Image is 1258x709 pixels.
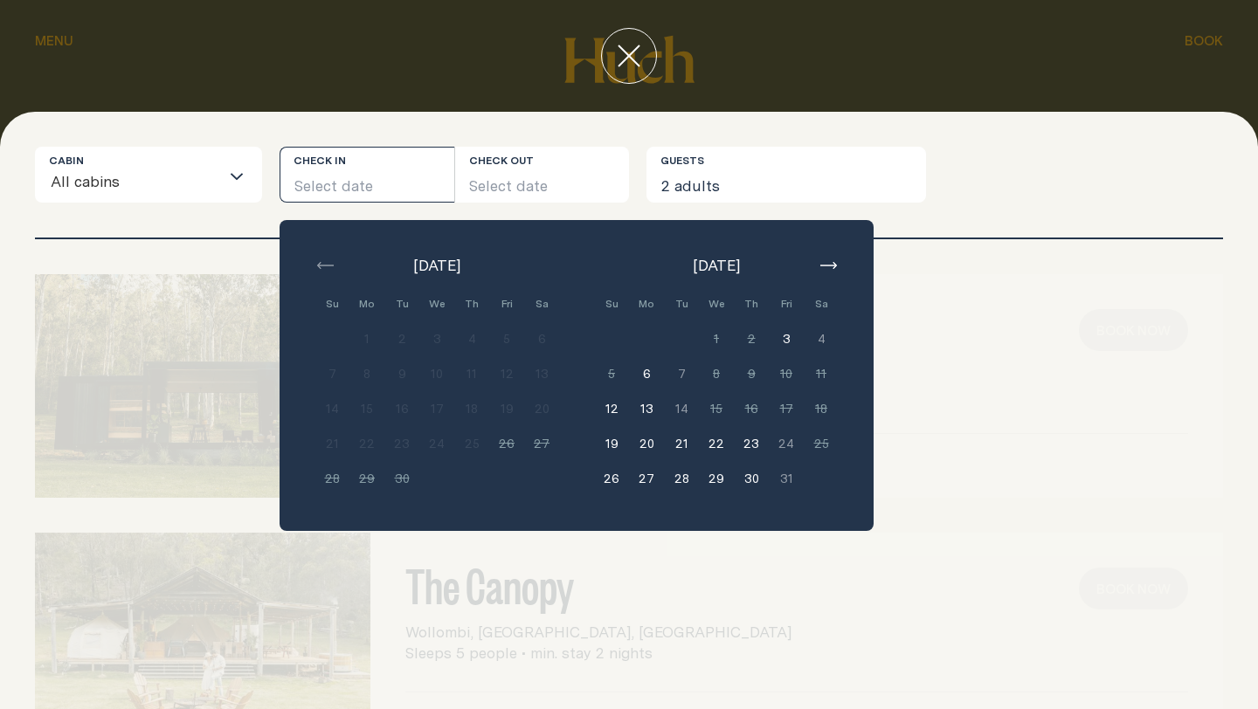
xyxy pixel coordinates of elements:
button: 15 [349,391,384,426]
button: 19 [594,426,629,461]
div: Th [734,286,769,321]
button: 27 [629,461,664,496]
button: 8 [699,356,734,391]
div: Mo [349,286,384,321]
button: 16 [384,391,419,426]
div: Su [594,286,629,321]
button: Select date [280,147,454,203]
label: Guests [660,154,704,168]
button: 9 [384,356,419,391]
button: 27 [524,426,559,461]
button: 28 [314,461,349,496]
button: close [601,28,657,84]
button: 11 [454,356,489,391]
button: 8 [349,356,384,391]
button: 18 [454,391,489,426]
button: 6 [524,321,559,356]
button: 30 [384,461,419,496]
button: 4 [454,321,489,356]
button: Select date [455,147,630,203]
button: 3 [419,321,454,356]
button: 28 [664,461,699,496]
button: 17 [769,391,804,426]
button: 18 [804,391,839,426]
button: 22 [699,426,734,461]
button: 21 [314,426,349,461]
span: All cabins [50,162,121,202]
button: 31 [769,461,804,496]
button: 29 [699,461,734,496]
button: 13 [629,391,664,426]
input: Search for option [121,165,219,202]
div: Th [454,286,489,321]
button: 20 [629,426,664,461]
button: 7 [664,356,699,391]
button: 23 [384,426,419,461]
div: Su [314,286,349,321]
button: 30 [734,461,769,496]
button: 15 [699,391,734,426]
button: 16 [734,391,769,426]
button: 13 [524,356,559,391]
div: Search for option [35,147,262,203]
button: 9 [734,356,769,391]
button: 6 [629,356,664,391]
button: 7 [314,356,349,391]
button: 5 [594,356,629,391]
button: 17 [419,391,454,426]
div: Tu [384,286,419,321]
button: 29 [349,461,384,496]
button: 2 [734,321,769,356]
button: 12 [594,391,629,426]
button: 10 [769,356,804,391]
div: We [419,286,454,321]
button: 23 [734,426,769,461]
div: Sa [524,286,559,321]
div: Fri [489,286,524,321]
button: 25 [804,426,839,461]
div: Fri [769,286,804,321]
div: Mo [629,286,664,321]
div: We [699,286,734,321]
button: 12 [489,356,524,391]
button: 21 [664,426,699,461]
span: [DATE] [693,255,740,276]
button: 20 [524,391,559,426]
button: 26 [489,426,524,461]
button: 1 [699,321,734,356]
button: 24 [419,426,454,461]
button: 2 [384,321,419,356]
button: 10 [419,356,454,391]
button: 25 [454,426,489,461]
button: 4 [804,321,839,356]
button: 3 [769,321,804,356]
div: Tu [664,286,699,321]
button: 14 [314,391,349,426]
button: 5 [489,321,524,356]
button: 11 [804,356,839,391]
button: 1 [349,321,384,356]
button: 26 [594,461,629,496]
button: 24 [769,426,804,461]
button: 2 adults [646,147,926,203]
span: [DATE] [413,255,460,276]
button: 22 [349,426,384,461]
button: 19 [489,391,524,426]
div: Sa [804,286,839,321]
button: 14 [664,391,699,426]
